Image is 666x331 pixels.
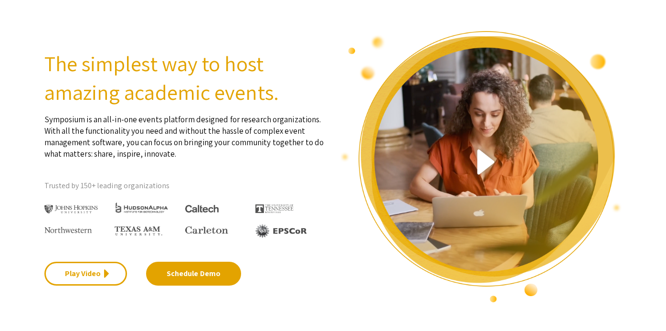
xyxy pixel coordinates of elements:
h2: The simplest way to host amazing academic events. [44,49,326,107]
a: Schedule Demo [146,262,241,286]
img: The University of Tennessee [255,204,294,213]
img: Johns Hopkins University [44,205,98,214]
p: Trusted by 150+ leading organizations [44,179,326,193]
img: HudsonAlpha [115,202,169,213]
img: EPSCOR [255,224,308,238]
img: Carleton [185,226,228,234]
img: Northwestern [44,227,92,233]
p: Symposium is an all-in-one events platform designed for research organizations. With all the func... [44,107,326,160]
img: video overview of Symposium [340,30,622,303]
iframe: Chat [7,288,41,324]
img: Caltech [185,205,219,213]
a: Play Video [44,262,127,286]
img: Texas A&M University [115,226,162,236]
